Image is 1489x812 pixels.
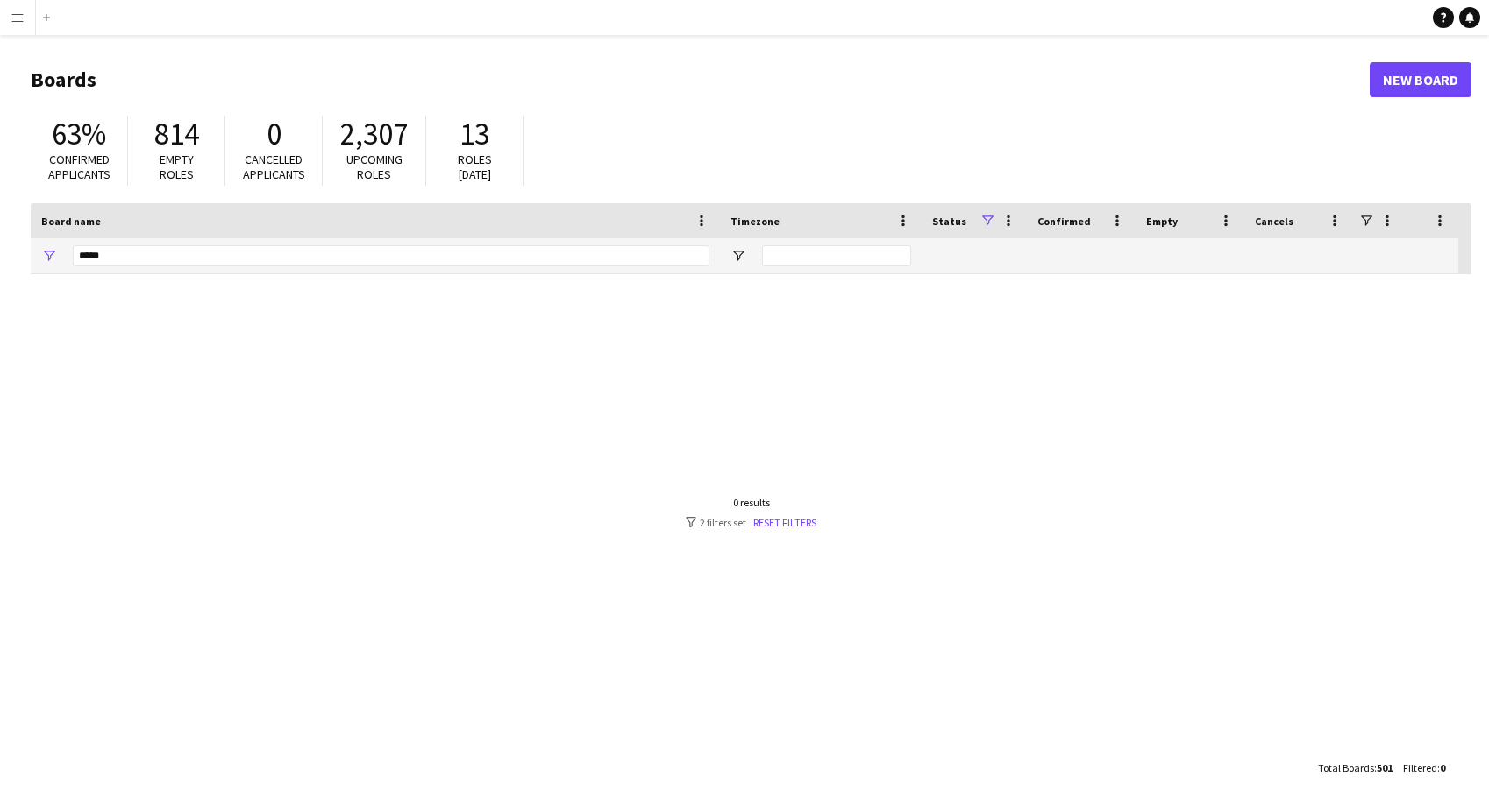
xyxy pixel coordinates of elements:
[154,115,199,153] span: 814
[1403,751,1445,785] div: :
[160,152,194,182] span: Empty roles
[730,248,746,264] button: Open Filter Menu
[52,115,106,153] span: 63%
[1146,215,1178,228] span: Empty
[1440,761,1445,774] span: 0
[1403,761,1437,774] span: Filtered
[1318,751,1393,785] div: :
[41,248,57,264] button: Open Filter Menu
[267,115,281,153] span: 0
[753,516,816,529] a: Reset filters
[460,115,489,153] span: 13
[1255,215,1293,228] span: Cancels
[762,245,911,266] input: Timezone Filter Input
[340,115,408,153] span: 2,307
[73,245,709,266] input: Board name Filter Input
[932,215,966,228] span: Status
[686,496,816,509] div: 0 results
[1370,62,1471,97] a: New Board
[31,67,1370,93] h1: Boards
[243,152,305,182] span: Cancelled applicants
[1377,761,1393,774] span: 501
[730,215,780,228] span: Timezone
[41,215,101,228] span: Board name
[1037,215,1091,228] span: Confirmed
[346,152,403,182] span: Upcoming roles
[48,152,110,182] span: Confirmed applicants
[686,516,816,529] div: 2 filters set
[1318,761,1374,774] span: Total Boards
[458,152,492,182] span: Roles [DATE]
